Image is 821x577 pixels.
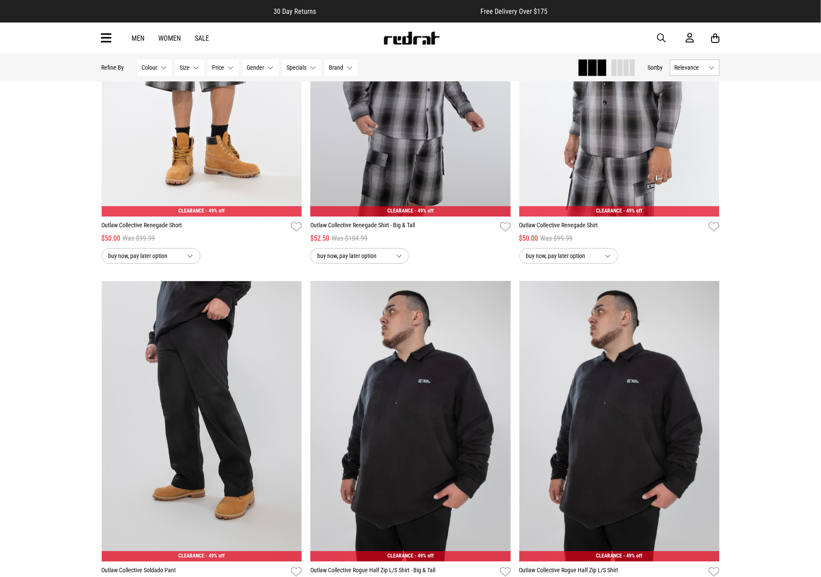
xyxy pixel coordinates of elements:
[415,553,434,559] span: - 49% off
[123,233,155,244] span: Was $99.99
[247,64,264,71] span: Gender
[310,233,329,244] span: $52.50
[195,34,209,42] a: Sale
[102,64,124,71] p: Refine By
[274,7,316,16] span: 30 Day Returns
[310,281,511,561] img: Outlaw Collective Rogue Half Zip L/s Shirt - Big & Tall in Black
[526,251,598,261] span: buy now, pay later option
[132,34,145,42] a: Men
[206,208,225,214] span: - 49% off
[175,59,204,76] button: Size
[519,233,538,244] span: $50.00
[178,208,204,214] span: CLEARANCE
[310,248,409,264] button: buy now, pay later option
[675,64,705,71] span: Relevance
[180,64,190,71] span: Size
[387,208,413,214] span: CLEARANCE
[109,251,180,261] span: buy now, pay later option
[242,59,279,76] button: Gender
[657,64,663,71] span: by
[648,62,663,73] button: Sortby
[480,7,547,16] span: Free Delivery Over $175
[596,553,622,559] span: CLEARANCE
[670,59,720,76] button: Relevance
[333,7,463,16] iframe: Customer reviews powered by Trustpilot
[383,32,440,45] img: Redrat logo
[206,553,225,559] span: - 49% off
[519,281,720,561] img: Outlaw Collective Rogue Half Zip L/s Shirt in Black
[541,233,573,244] span: Was $99.99
[102,221,288,233] a: Outlaw Collective Renegade Short
[596,208,622,214] span: CLEARANCE
[310,221,496,233] a: Outlaw Collective Renegade Shirt - Big & Tall
[519,248,618,264] button: buy now, pay later option
[102,233,121,244] span: $50.00
[329,64,344,71] span: Brand
[624,553,643,559] span: - 49% off
[212,64,225,71] span: Price
[159,34,181,42] a: Women
[102,248,200,264] button: buy now, pay later option
[317,251,389,261] span: buy now, pay later option
[415,208,434,214] span: - 49% off
[137,59,172,76] button: Colour
[332,233,367,244] span: Was $104.99
[178,553,204,559] span: CLEARANCE
[7,3,33,29] button: Open LiveChat chat widget
[208,59,239,76] button: Price
[325,59,358,76] button: Brand
[287,64,307,71] span: Specials
[624,208,643,214] span: - 49% off
[102,281,302,561] img: Outlaw Collective Soldado Pant in Black
[142,64,158,71] span: Colour
[282,59,321,76] button: Specials
[387,553,413,559] span: CLEARANCE
[519,221,705,233] a: Outlaw Collective Renegade Shirt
